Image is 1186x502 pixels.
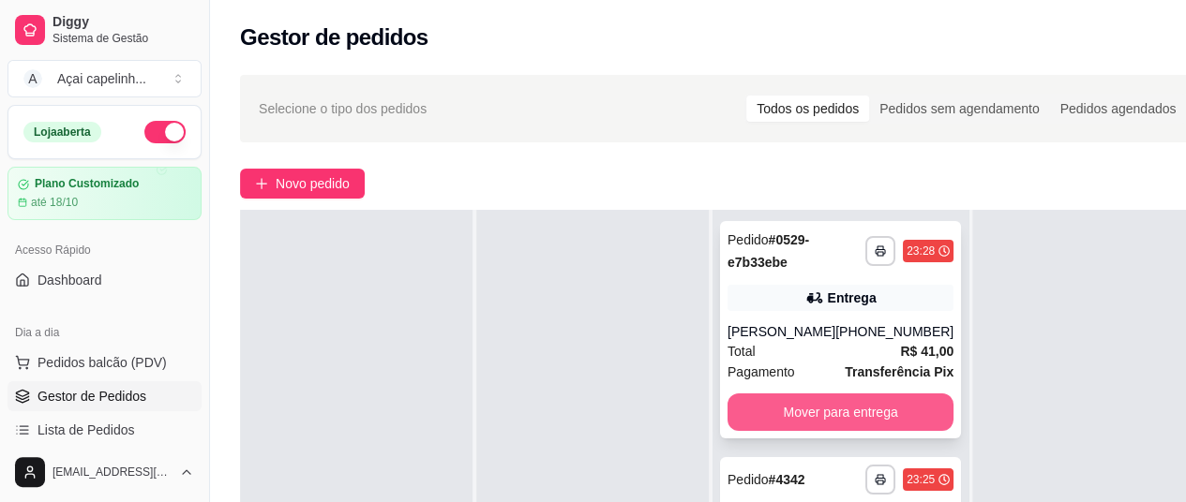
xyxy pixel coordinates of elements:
[23,69,42,88] span: A
[1049,96,1186,122] div: Pedidos agendados
[8,415,202,445] a: Lista de Pedidos
[8,60,202,97] button: Select a team
[728,472,769,487] span: Pedido
[8,450,202,495] button: [EMAIL_ADDRESS][DOMAIN_NAME]
[38,353,167,372] span: Pedidos balcão (PDV)
[38,271,102,289] span: Dashboard
[845,364,953,379] strong: Transferência Pix
[907,244,935,258] div: 23:28
[835,322,953,341] div: [PHONE_NUMBER]
[35,177,139,191] article: Plano Customizado
[728,362,795,382] span: Pagamento
[38,421,135,439] span: Lista de Pedidos
[900,344,953,359] strong: R$ 41,00
[769,472,805,487] strong: # 4342
[53,31,194,46] span: Sistema de Gestão
[8,317,202,347] div: Dia a dia
[240,22,428,52] h2: Gestor de pedidos
[8,7,202,52] a: DiggySistema de Gestão
[828,288,877,307] div: Entrega
[240,169,365,199] button: Novo pedido
[728,341,756,362] span: Total
[728,393,953,431] button: Mover para entrega
[8,235,202,265] div: Acesso Rápido
[8,167,202,220] a: Plano Customizadoaté 18/10
[907,472,935,487] div: 23:25
[728,232,809,270] strong: # 0529-e7b33ebe
[144,121,186,143] button: Alterar Status
[38,387,146,406] span: Gestor de Pedidos
[259,98,427,119] span: Selecione o tipo dos pedidos
[869,96,1049,122] div: Pedidos sem agendamento
[31,195,78,210] article: até 18/10
[23,122,101,142] div: Loja aberta
[255,177,268,190] span: plus
[53,465,172,480] span: [EMAIL_ADDRESS][DOMAIN_NAME]
[728,322,835,341] div: [PERSON_NAME]
[8,265,202,295] a: Dashboard
[57,69,146,88] div: Açai capelinh ...
[728,232,769,247] span: Pedido
[53,14,194,31] span: Diggy
[746,96,869,122] div: Todos os pedidos
[276,173,350,194] span: Novo pedido
[8,381,202,411] a: Gestor de Pedidos
[8,347,202,377] button: Pedidos balcão (PDV)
